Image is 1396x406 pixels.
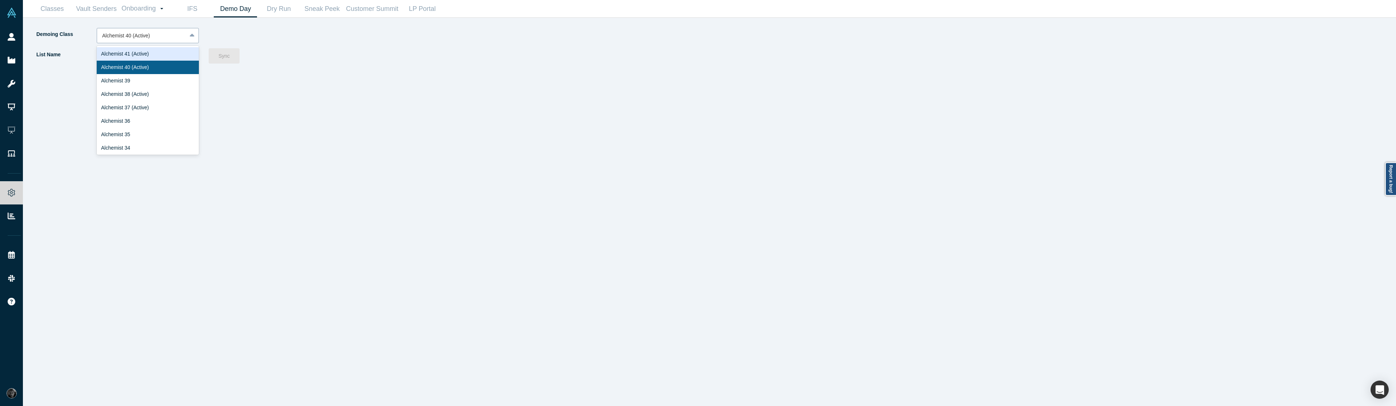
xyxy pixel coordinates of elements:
a: IFS [171,0,214,17]
a: Report a bug! [1385,162,1396,196]
a: LP Portal [401,0,444,17]
a: Sneak Peek [300,0,344,17]
div: Alchemist 35 [97,128,199,141]
a: Vault Senders [74,0,119,17]
div: Alchemist 39 [97,74,199,88]
img: Alchemist Vault Logo [7,8,17,18]
button: Sync [209,48,240,64]
a: Dry Run [257,0,300,17]
div: Alchemist 37 (Active) [97,101,199,114]
a: Onboarding [119,0,171,17]
div: Alchemist 34 [97,141,199,155]
a: Customer Summit [344,0,401,17]
a: Classes [31,0,74,17]
div: Alchemist 38 (Active) [97,88,199,101]
div: Alchemist 40 (Active) [97,61,199,74]
img: Rami C.'s Account [7,388,17,398]
div: Alchemist 41 (Active) [97,47,199,61]
div: Alchemist 36 [97,114,199,128]
label: Demoing Class [36,28,97,41]
a: Demo Day [214,0,257,17]
label: List Name [36,48,97,61]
